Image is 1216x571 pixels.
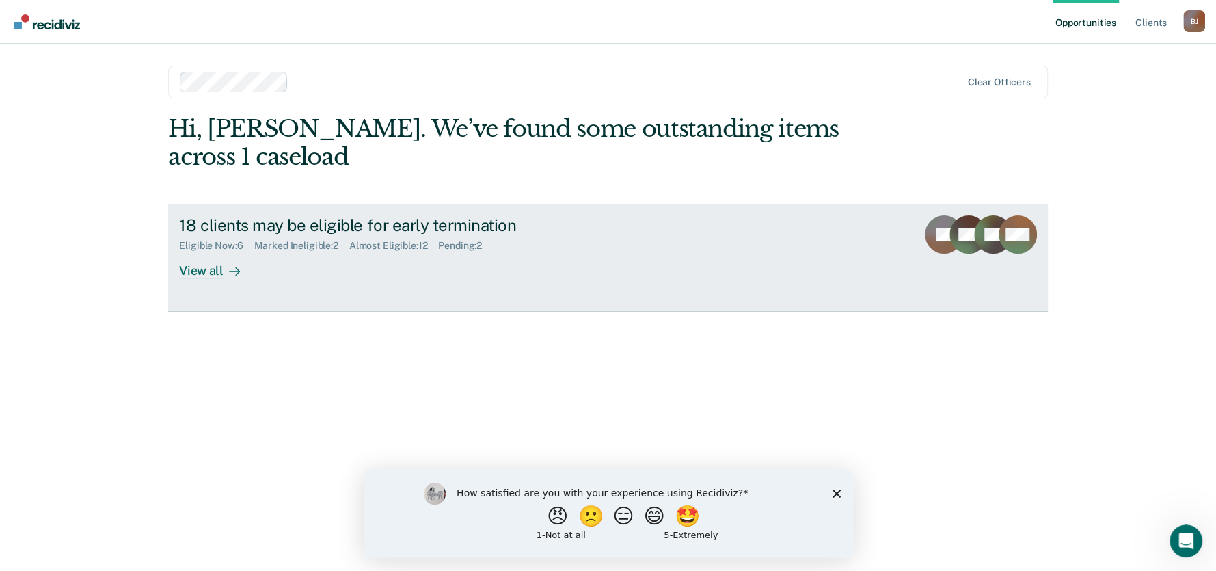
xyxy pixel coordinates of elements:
[1183,10,1205,32] button: Profile dropdown button
[179,240,254,252] div: Eligible Now : 6
[364,469,853,557] iframe: Survey by Kim from Recidiviz
[254,240,349,252] div: Marked Ineligible : 2
[1183,10,1205,32] div: B J
[1170,524,1202,557] iframe: Intercom live chat
[179,215,659,235] div: 18 clients may be eligible for early termination
[968,77,1031,88] div: Clear officers
[168,204,1047,312] a: 18 clients may be eligible for early terminationEligible Now:6Marked Ineligible:2Almost Eligible:...
[14,14,80,29] img: Recidiviz
[179,252,256,278] div: View all
[438,240,493,252] div: Pending : 2
[349,240,439,252] div: Almost Eligible : 12
[168,115,872,171] div: Hi, [PERSON_NAME]. We’ve found some outstanding items across 1 caseload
